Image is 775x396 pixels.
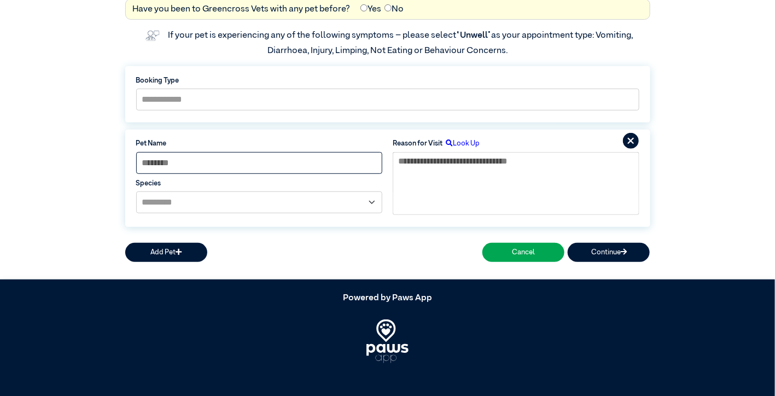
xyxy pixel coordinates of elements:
label: If your pet is experiencing any of the following symptoms – please select as your appointment typ... [168,31,634,55]
label: Look Up [442,138,480,149]
label: Reason for Visit [393,138,442,149]
input: No [384,4,392,11]
span: “Unwell” [456,31,491,40]
img: PawsApp [366,319,409,363]
label: Booking Type [136,75,639,86]
input: Yes [360,4,368,11]
button: Cancel [482,243,564,262]
button: Continue [568,243,650,262]
button: Add Pet [125,243,207,262]
img: vet [142,27,163,44]
label: Species [136,178,382,189]
label: Have you been to Greencross Vets with any pet before? [132,3,350,16]
label: Pet Name [136,138,382,149]
h5: Powered by Paws App [125,293,650,304]
label: No [384,3,404,16]
label: Yes [360,3,381,16]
